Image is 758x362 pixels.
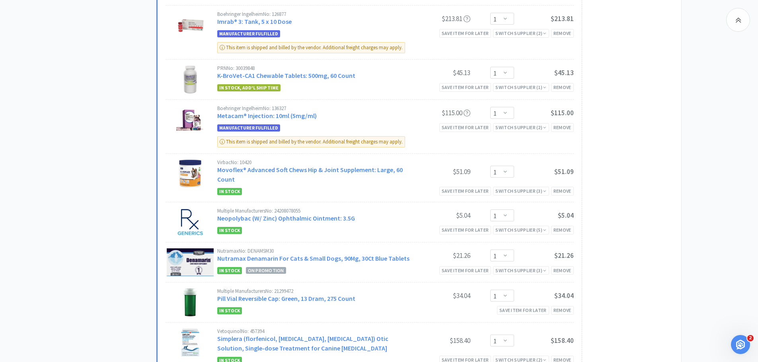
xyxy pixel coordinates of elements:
[217,288,411,294] div: Multiple Manufacturers No: 21299472
[439,29,491,37] div: Save item for later
[731,335,750,354] iframe: Intercom live chat
[217,248,411,254] div: Nutramax No: DENAMSM30
[551,123,574,132] div: Remove
[167,248,214,276] img: 5e624ad0f0914c2dad66c8c5ad84c9f5.png
[439,83,491,91] div: Save item for later
[495,187,546,195] div: Switch Supplier ( 3 )
[411,167,470,176] div: $51.09
[554,291,574,300] span: $34.04
[217,335,388,352] a: Simplera (florfenicol, [MEDICAL_DATA], [MEDICAL_DATA]) Otic Solution, Single-dose Treatment for C...
[217,329,411,334] div: Vetoquinol No: 457394
[217,17,292,25] a: Imrab® 3: Tank, 5 x 10 Dose
[217,307,242,314] span: In Stock
[217,84,281,91] span: In stock, add'l ship time
[246,267,286,274] span: On Promotion
[217,112,317,120] a: Metacam® Injection: 10ml (5mg/ml)
[217,42,405,53] div: This item is shipped and billed by the vendor. Additional freight charges may apply.
[217,166,403,183] a: Movoflex® Advanced Soft Chews Hip & Joint Supplement: Large, 60 Count
[558,211,574,220] span: $5.04
[217,106,411,111] div: Boehringer Ingelheim No: 136327
[217,124,280,132] span: Manufacturer Fulfilled
[551,187,574,195] div: Remove
[176,160,204,188] img: 1f3e56b0d71a44f5a7eac94738c33bf2_514093.jpeg
[217,254,409,262] a: Nutramax Denamarin For Cats & Small Dogs, 90Mg, 30Ct Blue Tablets
[176,288,204,316] img: dc0379e839ce4aa9965c84fc7de97960_402360.jpeg
[439,226,491,234] div: Save item for later
[495,83,546,91] div: Switch Supplier ( 1 )
[176,66,204,93] img: 4934d63315954696a2b0f53771d90f68_566396.jpeg
[551,336,574,345] span: $158.40
[176,329,204,356] img: 95b2a9d7ecb94bca9f3fa26314d12450_522938.jpeg
[411,68,470,77] div: $45.13
[439,187,491,195] div: Save item for later
[217,30,280,37] span: Manufacturer Fulfilled
[176,12,204,39] img: 40d831615bb0444ab0020571fa66fc9e_58249.jpeg
[176,208,204,236] img: 9c6d7b871b6b41ac9c6a1145a6828a4a_575433.jpeg
[217,188,242,195] span: In Stock
[551,29,574,37] div: Remove
[217,208,411,213] div: Multiple Manufacturers No: 24208078055
[217,12,411,17] div: Boehringer Ingelheim No: 126877
[554,68,574,77] span: $45.13
[411,251,470,260] div: $21.26
[411,291,470,300] div: $34.04
[439,123,491,132] div: Save item for later
[495,124,546,131] div: Switch Supplier ( 2 )
[217,214,355,222] a: Neopolybac (W/ Zinc) Ophthalmic Ointment: 3.5G
[495,267,546,274] div: Switch Supplier ( 3 )
[554,251,574,260] span: $21.26
[495,29,546,37] div: Switch Supplier ( 2 )
[217,160,411,165] div: Virbac No: 10420
[411,14,470,23] div: $213.81
[217,267,242,274] span: In Stock
[217,72,355,79] a: K-BroVet-CA1 Chewable Tablets: 500mg, 60 Count
[551,306,574,314] div: Remove
[176,106,204,134] img: 28e576de949541f3aa220b2e49ff697c_288179.jpeg
[551,226,574,234] div: Remove
[411,211,470,220] div: $5.04
[217,136,405,147] div: This item is shipped and billed by the vendor. Additional freight charges may apply.
[551,108,574,117] span: $115.00
[554,167,574,176] span: $51.09
[217,227,242,234] span: In Stock
[551,14,574,23] span: $213.81
[217,66,411,71] div: PRN No: 30039848
[495,226,546,234] div: Switch Supplier ( 5 )
[747,335,754,341] span: 2
[551,83,574,91] div: Remove
[217,294,355,302] a: Pill Vial Reversible Cap: Green, 13 Dram, 275 Count
[439,266,491,275] div: Save item for later
[411,336,470,345] div: $158.40
[411,108,470,118] div: $115.00
[551,266,574,275] div: Remove
[497,306,549,314] div: Save item for later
